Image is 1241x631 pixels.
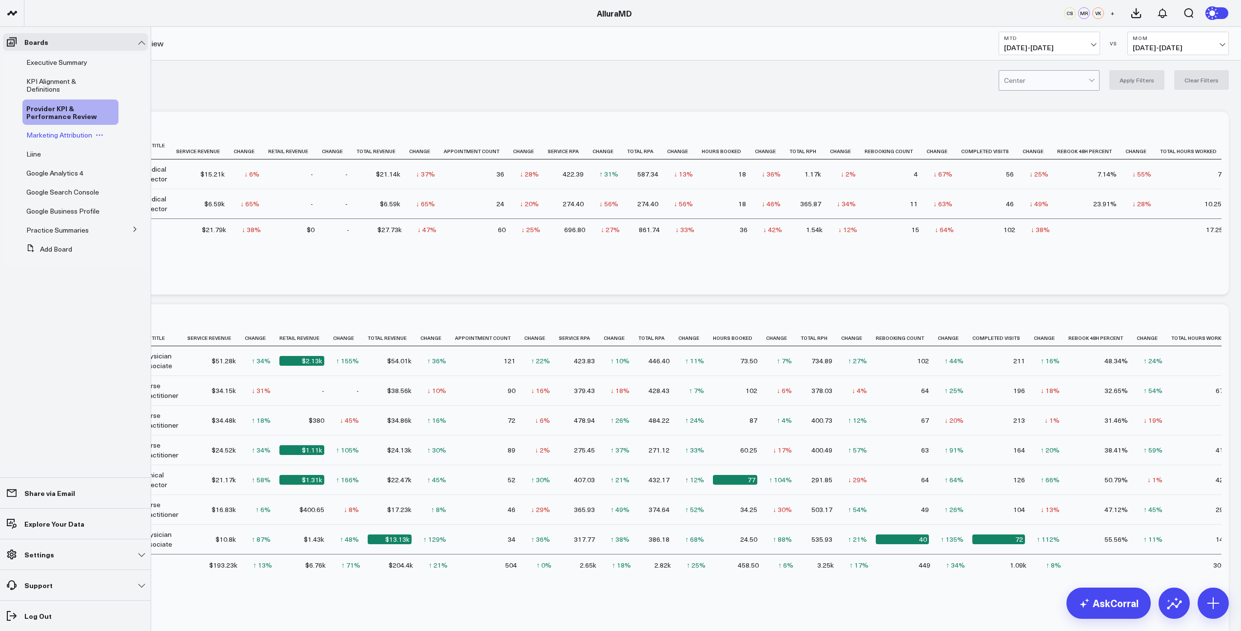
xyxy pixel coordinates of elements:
div: Clinical Director [141,470,178,490]
div: 24 [496,199,504,209]
span: Practice Summaries [26,225,89,235]
div: CS [1064,7,1076,19]
div: ↑ 166% [336,475,359,485]
div: 50.79% [1104,475,1128,485]
div: 291.85 [811,475,832,485]
div: 274.40 [637,199,658,209]
div: ↓ 34% [837,199,856,209]
th: Retail Revenue [268,138,322,159]
div: ↓ 12% [838,225,857,235]
div: 89 [508,445,515,455]
th: Hours Booked [713,330,766,346]
div: - [345,169,348,179]
div: 407.03 [574,475,595,485]
div: 36 [740,225,748,235]
div: ↑ 7% [689,386,704,395]
th: Change [667,138,702,159]
div: ↑ 33% [685,445,704,455]
th: Hours Booked [702,138,755,159]
div: 49 [921,505,929,514]
div: ↑ 16% [427,415,446,425]
a: AskCorral [1066,588,1151,619]
div: ↓ 28% [1132,199,1151,209]
div: ↓ 19% [1143,415,1162,425]
div: ↑ 30% [427,445,446,455]
div: ↑ 57% [848,445,867,455]
div: ↓ 28% [520,169,539,179]
th: Service Revenue [187,330,245,346]
th: Change [755,138,789,159]
div: ↓ 29% [531,505,550,514]
div: ↓ 38% [242,225,261,235]
div: 15 [911,225,919,235]
span: Executive Summary [26,58,87,67]
div: $24.52k [212,445,236,455]
div: ↑ 49% [611,505,630,514]
div: ↓ 65% [416,199,435,209]
div: ↑ 54% [848,505,867,514]
p: Log Out [24,612,52,620]
th: Change [513,138,548,159]
div: 87 [749,415,757,425]
div: Nurse Practitioner [141,500,178,519]
button: MTD[DATE]-[DATE] [999,32,1100,55]
div: $2.13k [279,356,324,366]
div: 211 [1013,356,1025,366]
th: Change [245,330,279,346]
div: 77 [713,475,757,485]
div: ↓ 56% [599,199,618,209]
div: ↓ 49% [1029,199,1048,209]
div: ↓ 38% [1031,225,1050,235]
div: 478.94 [574,415,595,425]
span: Google Business Profile [26,206,99,216]
div: 32.65% [1104,386,1128,395]
div: 374.64 [649,505,670,514]
div: 365.87 [800,199,821,209]
div: 503.17 [811,505,832,514]
div: $22.47k [387,475,412,485]
a: Provider KPI & Performance Review [26,104,108,120]
div: 52 [508,475,515,485]
div: ↓ 17% [773,445,792,455]
div: 696.80 [564,225,585,235]
a: Google Search Console [26,188,99,196]
div: ↓ 6% [777,386,792,395]
div: ↑ 25% [945,386,964,395]
div: 64 [921,386,929,395]
a: KPI Alignment & Definitions [26,78,105,93]
div: ↑ 30% [531,475,550,485]
th: Change [322,138,356,159]
div: 46 [508,505,515,514]
div: 102 [917,356,929,366]
div: $24.13k [387,445,412,455]
div: 484.22 [649,415,670,425]
div: 18 [738,199,746,209]
div: $34.15k [212,386,236,395]
div: - [356,386,359,395]
div: ↑ 91% [945,445,964,455]
div: ↓ 13% [1041,505,1060,514]
button: Apply Filters [1109,70,1164,90]
b: MTD [1004,35,1095,41]
div: $54.01k [387,356,412,366]
p: Boards [24,38,48,46]
th: Change [926,138,961,159]
th: Total Rpa [638,330,678,346]
div: 104 [1013,505,1025,514]
div: ↑ 16% [1041,356,1060,366]
div: ↑ 10% [611,356,630,366]
div: $400.65 [299,505,324,514]
th: Change [420,330,455,346]
span: Google Analytics 4 [26,168,83,177]
div: ↑ 11% [685,356,704,366]
div: $1.31k [279,475,324,485]
div: ↓ 16% [531,386,550,395]
a: Practice Summaries [26,226,89,234]
div: ↑ 34% [252,445,271,455]
div: $16.83k [212,505,236,514]
div: ↑ 20% [1041,445,1060,455]
div: 378.03 [811,386,832,395]
div: 271.12 [649,445,670,455]
div: ↑ 37% [611,445,630,455]
span: Marketing Attribution [26,130,92,139]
